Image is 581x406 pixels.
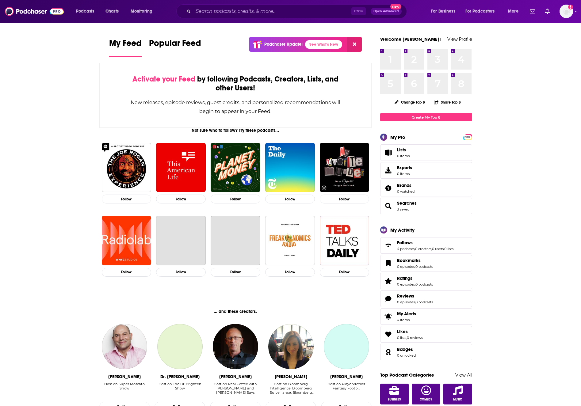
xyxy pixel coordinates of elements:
[193,6,351,16] input: Search podcasts, credits, & more...
[157,324,203,369] a: Dr. Jolene Brighten
[397,275,433,281] a: Ratings
[155,382,205,390] div: Host on The Dr. Brighten Show
[266,382,316,395] div: Host on Bloomberg Intelligence, Bloomberg Surveillance, Bloomberg Daybreak: US Edition, and Bloom...
[99,382,150,390] div: Host on Super Moscato Show
[5,6,64,17] img: Podchaser - Follow, Share and Rate Podcasts
[72,6,102,16] button: open menu
[397,318,416,322] span: 4 items
[265,143,315,192] img: The Daily
[213,324,258,369] a: Scott Adams
[397,336,406,340] a: 0 lists
[156,216,206,265] a: Ologies with Alie Ward
[380,237,472,254] span: Follows
[130,98,341,116] div: New releases, episode reviews, guest credits, and personalized recommendations will begin to appe...
[560,5,573,18] img: User Profile
[397,293,414,299] span: Reviews
[382,330,395,339] a: Likes
[102,195,151,203] button: Follow
[380,384,409,404] a: Business
[415,300,415,304] span: ,
[527,6,538,17] a: Show notifications dropdown
[397,207,409,211] a: 3 saved
[149,38,201,57] a: Popular Feed
[76,7,94,16] span: Podcasts
[397,347,413,352] span: Badges
[420,398,432,401] span: Comedy
[464,135,471,139] a: PRO
[397,300,415,304] a: 0 episodes
[415,247,431,251] a: 0 creators
[305,40,342,49] a: See What's New
[397,154,410,158] span: 0 items
[382,259,395,268] a: Bookmarks
[351,7,366,15] span: Ctrl K
[397,147,406,153] span: Lists
[406,336,407,340] span: ,
[210,382,261,395] div: Host on Real Coffee with Scott Adams and Scott Adams Says
[382,294,395,303] a: Reviews
[324,324,369,369] a: Matt Kelley
[432,247,444,251] a: 0 users
[568,5,573,9] svg: Add a profile image
[397,147,410,153] span: Lists
[382,277,395,285] a: Ratings
[415,264,433,269] a: 0 podcasts
[397,264,415,269] a: 0 episodes
[109,38,142,52] span: My Feed
[380,162,472,179] a: Exports
[320,143,369,192] img: My Favorite Murder with Karen Kilgariff and Georgia Hardstark
[320,268,369,277] button: Follow
[211,216,260,265] a: Business Wars
[156,143,206,192] a: This American Life
[380,308,472,325] a: My Alerts
[397,247,415,251] a: 4 podcasts
[321,382,372,395] div: Host on PlayerProfiler Fantasy Footb…
[126,6,160,16] button: open menu
[102,324,147,369] img: Vincent Moscato
[373,10,399,13] span: Open Advanced
[397,258,433,263] a: Bookmarks
[504,6,526,16] button: open menu
[109,38,142,57] a: My Feed
[382,148,395,157] span: Lists
[455,372,472,378] a: View All
[397,275,412,281] span: Ratings
[560,5,573,18] span: Logged in as clareliening
[461,6,504,16] button: open menu
[380,290,472,307] span: Reviews
[99,309,372,314] div: ... and these creators.
[397,165,412,170] span: Exports
[132,74,195,84] span: Activate your Feed
[380,326,472,343] span: Likes
[380,180,472,196] span: Brands
[102,216,151,265] a: Radiolab
[390,227,415,233] div: My Activity
[102,143,151,192] a: The Joe Rogan Experience
[211,195,260,203] button: Follow
[211,143,260,192] img: Planet Money
[108,374,141,379] div: Vincent Moscato
[431,7,455,16] span: For Business
[397,329,423,334] a: Likes
[397,258,421,263] span: Bookmarks
[320,216,369,265] img: TED Talks Daily
[265,216,315,265] img: Freakonomics Radio
[397,172,412,176] span: 0 items
[412,384,441,404] a: Comedy
[391,98,429,106] button: Change Top 8
[444,247,444,251] span: ,
[330,374,363,379] div: Matt Kelley
[407,336,423,340] a: 0 reviews
[434,96,461,108] button: Share Top 8
[382,348,395,356] a: Badges
[380,255,472,271] span: Bookmarks
[464,135,471,139] span: PRO
[431,247,432,251] span: ,
[382,241,395,250] a: Follows
[382,166,395,175] span: Exports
